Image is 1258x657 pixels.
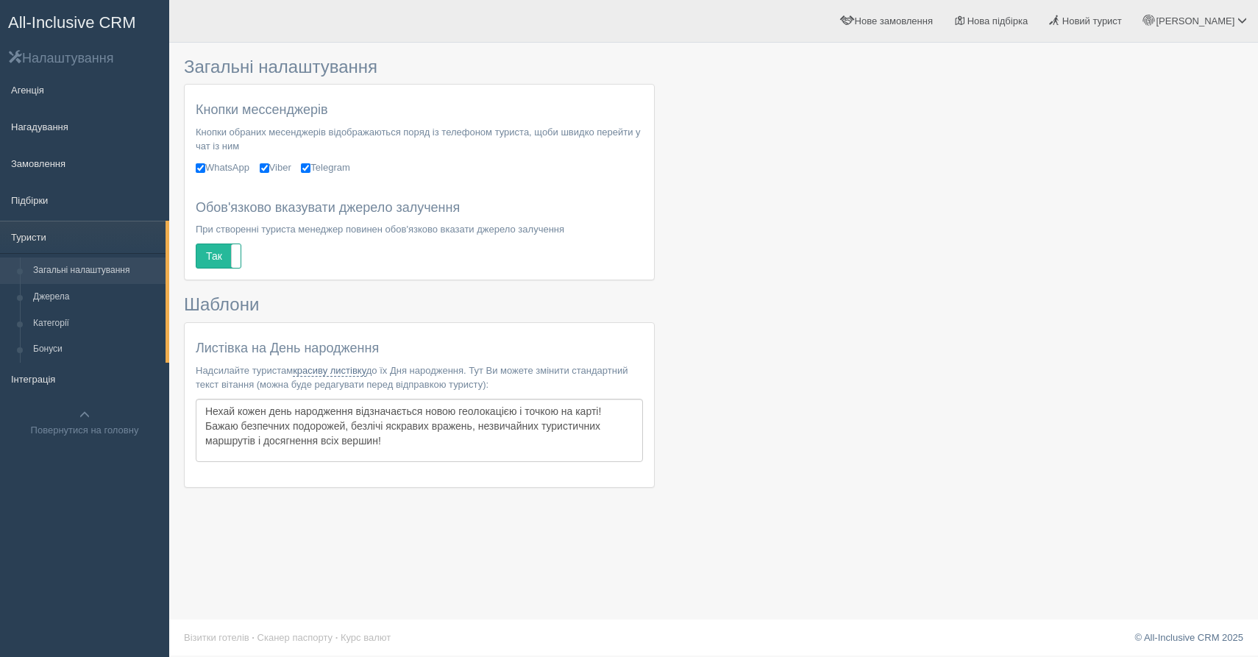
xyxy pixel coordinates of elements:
a: All-Inclusive CRM [1,1,168,41]
span: All-Inclusive CRM [8,13,136,32]
span: · [335,632,338,643]
a: красиву листівку [293,365,366,377]
label: WhatsApp [196,160,249,174]
h4: Обов'язково вказувати джерело залучення [196,201,643,216]
h3: Загальні налаштування [184,57,655,77]
p: Кнопки обраних месенджерів відображаються поряд із телефоном туриста, щоби швидко перейти у чат і... [196,125,643,153]
a: © All-Inclusive CRM 2025 [1134,632,1243,643]
input: WhatsApp [196,163,205,173]
a: Загальні налаштування [26,258,166,284]
a: Курс валют [341,632,391,643]
span: Нова підбірка [967,15,1028,26]
a: Візитки готелів [184,632,249,643]
h4: Листівка на День народження [196,341,643,356]
a: Сканер паспорту [257,632,333,643]
label: Так [196,244,241,268]
textarea: Нехай кожен день народження відзначається новою геолокацією і точкою на карті! Бажаю безпечних по... [196,399,643,462]
input: Telegram [301,163,310,173]
a: Категорії [26,310,166,337]
h4: Кнопки мессенджерів [196,103,643,118]
input: Viber [260,163,269,173]
label: Viber [260,160,291,174]
span: Новий турист [1062,15,1122,26]
span: Нове замовлення [855,15,933,26]
a: Бонуси [26,336,166,363]
span: · [252,632,255,643]
p: При створенні туриста менеджер повинен обов'язково вказати джерело залучення [196,222,643,236]
h3: Шаблони [184,295,655,314]
p: Надсилайте туристам до їх Дня народження. Тут Ви можете змінити стандартний текст вітання (можна ... [196,363,643,391]
span: [PERSON_NAME] [1156,15,1234,26]
label: Telegram [301,160,349,174]
a: Джерела [26,284,166,310]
